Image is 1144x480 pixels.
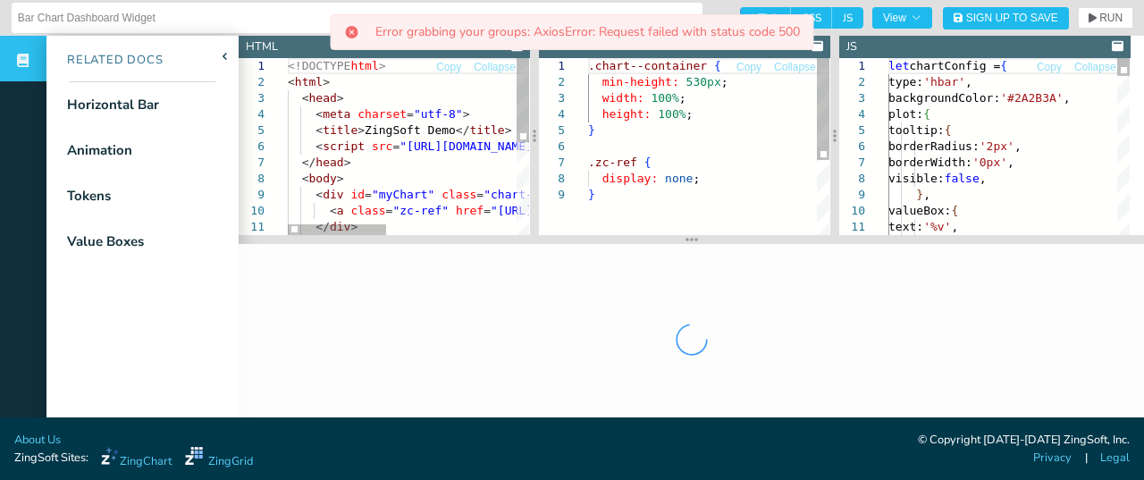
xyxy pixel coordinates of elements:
button: Copy [736,59,762,76]
span: | [1085,450,1088,467]
span: > [323,75,330,88]
div: 5 [839,122,865,139]
span: href [456,204,484,217]
span: html [295,75,323,88]
div: 2 [839,74,865,90]
span: tooltip: [888,123,945,137]
span: body [308,172,336,185]
span: title [470,123,505,137]
div: 1 [839,58,865,74]
span: = [365,188,372,201]
span: charset [357,107,407,121]
span: plot: [888,107,923,121]
span: html [350,59,378,72]
span: , [965,75,972,88]
div: 1 [539,58,565,74]
span: "zc-ref" [392,204,449,217]
span: < [302,91,309,105]
div: Animation [67,140,132,161]
div: Related Docs [46,52,164,70]
span: > [357,123,365,137]
span: a [337,204,344,217]
span: chartConfig = [909,59,1000,72]
span: '2px' [980,139,1014,153]
input: Untitled Demo [18,4,696,32]
span: , [923,188,930,201]
span: none [665,172,693,185]
span: > [344,156,351,169]
span: height: [602,107,652,121]
span: } [916,188,923,201]
span: ; [693,172,700,185]
span: > [379,59,386,72]
div: 6 [839,139,865,155]
div: Tokens [67,186,111,206]
span: Sign Up to Save [966,13,1058,23]
span: ZingSoft Sites: [14,450,88,467]
a: Legal [1100,450,1130,467]
div: 7 [539,155,565,171]
a: Privacy [1033,450,1072,467]
div: 10 [839,203,865,219]
span: "[URL][DOMAIN_NAME]" [491,204,631,217]
span: < [315,139,323,153]
span: 'hbar' [923,75,965,88]
div: 8 [839,171,865,187]
span: Collapse [774,62,816,72]
div: © Copyright [DATE]-[DATE] ZingSoft, Inc. [918,432,1130,450]
button: Collapse [773,59,817,76]
div: 3 [539,90,565,106]
span: '#2A2B3A' [1000,91,1063,105]
div: 1 [239,58,265,74]
div: HTML [246,38,278,55]
span: head [308,91,336,105]
span: View [883,13,921,23]
div: 5 [539,122,565,139]
span: 100% [651,91,678,105]
div: 11 [239,219,265,235]
span: valueBox: [888,204,951,217]
button: RUN [1078,7,1133,29]
span: , [980,172,987,185]
div: 10 [239,203,265,219]
span: { [714,59,721,72]
button: Sign Up to Save [943,7,1069,29]
div: 2 [539,74,565,90]
span: <!DOCTYPE [288,59,350,72]
span: < [330,204,337,217]
button: Collapse [1073,59,1117,76]
div: 7 [839,155,865,171]
span: .zc-ref [588,156,637,169]
span: id [350,188,365,201]
span: visible: [888,172,945,185]
div: 8 [539,171,565,187]
div: 11 [839,219,865,235]
span: = [484,204,491,217]
div: 4 [539,106,565,122]
span: backgroundColor: [888,91,1000,105]
span: 100% [658,107,686,121]
span: div [323,188,343,201]
span: type: [888,75,923,88]
span: { [923,107,930,121]
span: 530px [686,75,720,88]
span: false [944,172,979,185]
span: } [588,123,595,137]
span: , [1014,139,1022,153]
span: { [1000,59,1007,72]
span: > [337,172,344,185]
div: Horizontal Bar [67,95,159,115]
span: ; [721,75,728,88]
span: min-height: [602,75,679,88]
div: 9 [839,187,865,203]
span: Copy [1037,62,1062,72]
span: = [476,188,484,201]
button: Copy [1036,59,1063,76]
span: width: [602,91,644,105]
span: class [442,188,476,201]
span: HTML [740,7,791,29]
div: 7 [239,155,265,171]
span: .chart--container [588,59,707,72]
div: 6 [239,139,265,155]
span: borderRadius: [888,139,980,153]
